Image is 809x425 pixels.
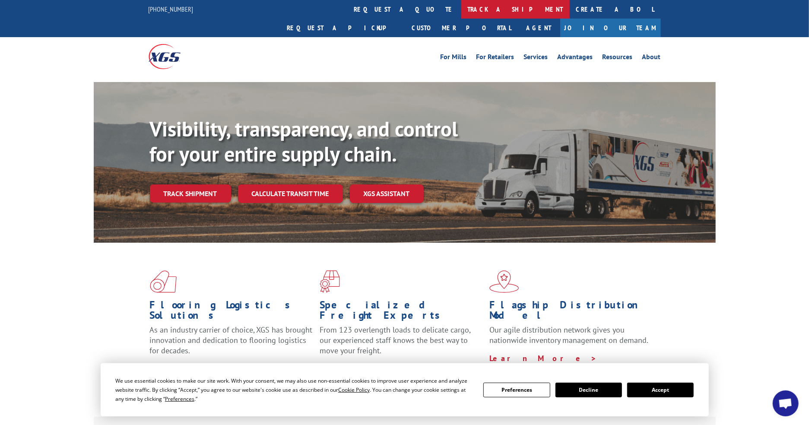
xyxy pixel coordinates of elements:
div: Cookie Consent Prompt [101,363,709,416]
a: For Retailers [476,54,514,63]
h1: Flooring Logistics Solutions [150,300,313,325]
span: Our agile distribution network gives you nationwide inventory management on demand. [489,325,648,345]
a: Agent [518,19,560,37]
h1: Specialized Freight Experts [320,300,483,325]
a: For Mills [441,54,467,63]
a: Calculate transit time [238,184,343,203]
img: xgs-icon-focused-on-flooring-red [320,270,340,293]
a: Resources [603,54,633,63]
button: Preferences [483,383,550,397]
div: We use essential cookies to make our site work. With your consent, we may also use non-essential ... [115,376,473,403]
a: Learn More > [489,353,597,363]
a: Advantages [558,54,593,63]
img: xgs-icon-flagship-distribution-model-red [489,270,519,293]
div: Open chat [773,390,799,416]
p: From 123 overlength loads to delicate cargo, our experienced staff knows the best way to move you... [320,325,483,363]
span: As an industry carrier of choice, XGS has brought innovation and dedication to flooring logistics... [150,325,313,355]
button: Accept [627,383,694,397]
a: About [642,54,661,63]
a: Customer Portal [406,19,518,37]
a: Join Our Team [560,19,661,37]
a: Track shipment [150,184,231,203]
span: Preferences [165,395,194,403]
b: Visibility, transparency, and control for your entire supply chain. [150,115,458,167]
a: XGS ASSISTANT [350,184,424,203]
a: Request a pickup [281,19,406,37]
a: Services [524,54,548,63]
button: Decline [555,383,622,397]
h1: Flagship Distribution Model [489,300,653,325]
img: xgs-icon-total-supply-chain-intelligence-red [150,270,177,293]
a: [PHONE_NUMBER] [149,5,194,13]
span: Cookie Policy [338,386,370,393]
